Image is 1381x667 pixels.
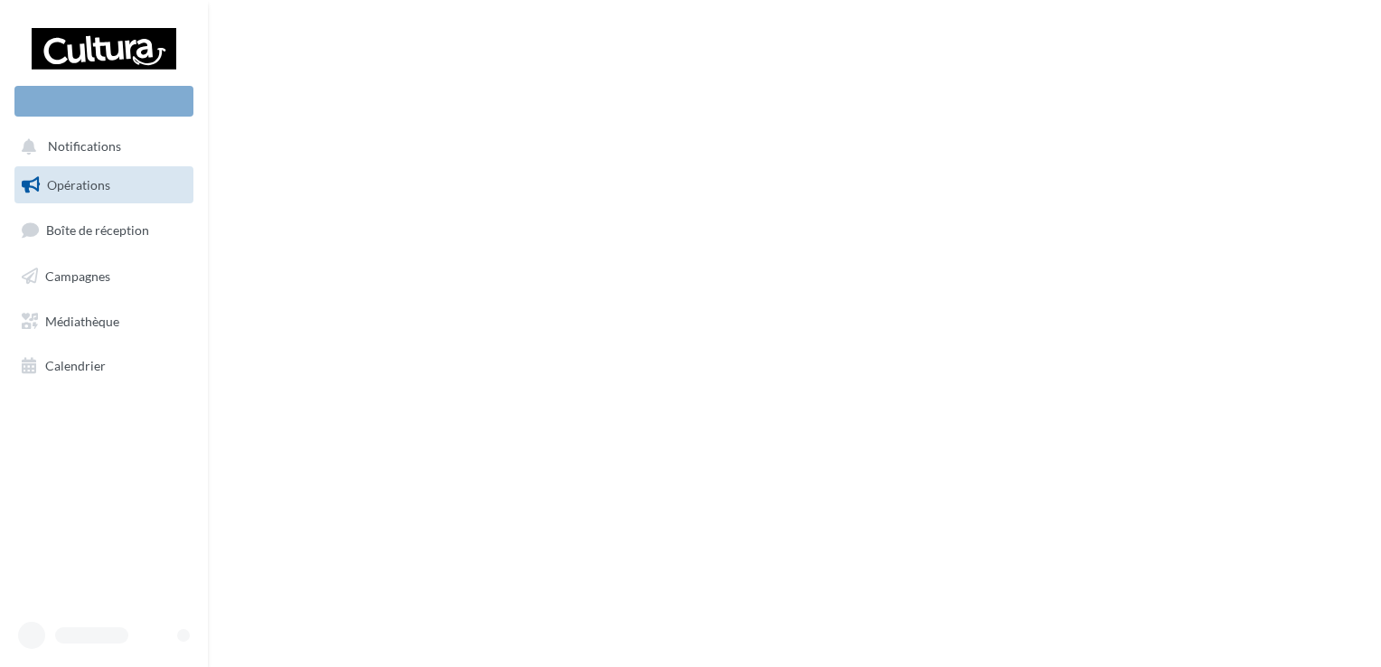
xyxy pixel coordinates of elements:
span: Campagnes [45,268,110,284]
span: Calendrier [45,358,106,373]
span: Notifications [48,139,121,155]
a: Opérations [11,166,197,204]
a: Calendrier [11,347,197,385]
a: Médiathèque [11,303,197,341]
a: Campagnes [11,258,197,296]
span: Opérations [47,177,110,193]
a: Boîte de réception [11,211,197,249]
span: Médiathèque [45,313,119,328]
span: Boîte de réception [46,222,149,238]
div: Nouvelle campagne [14,86,193,117]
